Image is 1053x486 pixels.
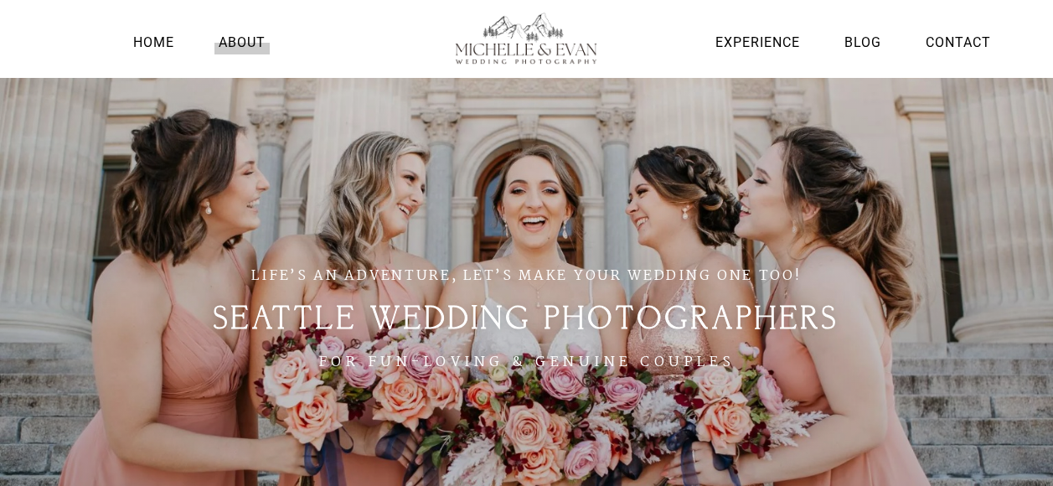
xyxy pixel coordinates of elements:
span: FOR FUN-LOVING & GENUINE COUPLES [318,351,736,374]
a: Blog [840,31,885,54]
a: Experience [711,31,804,54]
a: Home [129,31,178,54]
a: Contact [921,31,995,54]
a: About [214,31,270,54]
